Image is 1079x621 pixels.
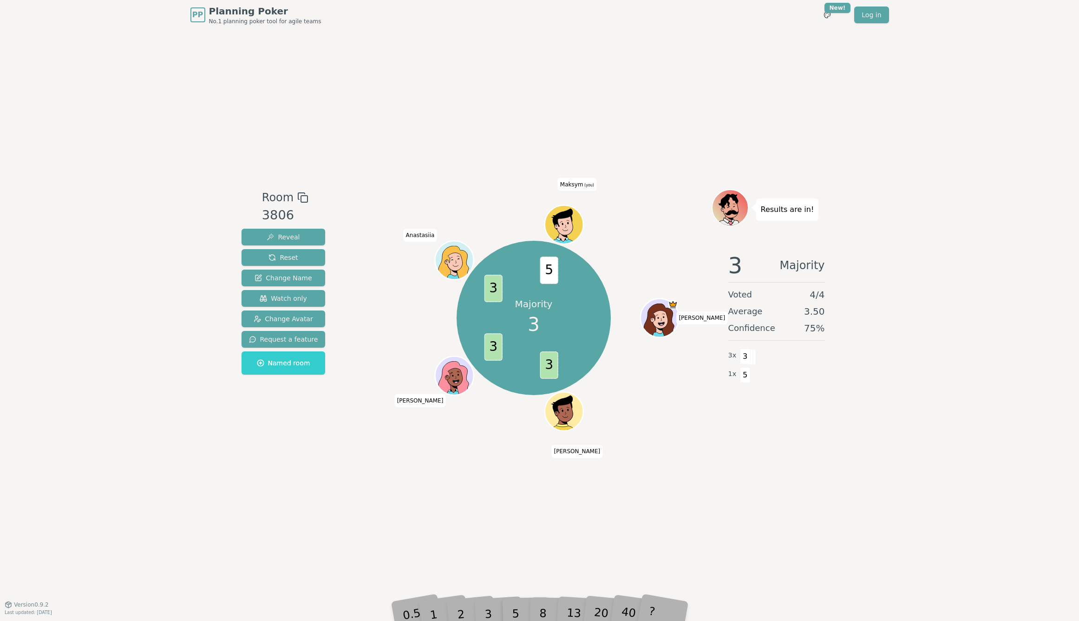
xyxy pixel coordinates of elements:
p: Results are in! [761,203,814,216]
span: Last updated: [DATE] [5,610,52,615]
span: Click to change your name [404,229,437,242]
button: Named room [242,351,326,375]
span: 3 [528,310,539,338]
span: Confidence [728,322,775,335]
span: PP [192,9,203,20]
span: 75 % [804,322,824,335]
span: 4 / 4 [810,288,824,301]
span: Erik is the host [668,300,678,310]
button: Request a feature [242,331,326,348]
div: 3806 [262,206,308,225]
span: Planning Poker [209,5,321,18]
button: Reset [242,249,326,266]
span: Version 0.9.2 [14,601,49,608]
span: Click to change your name [395,394,446,407]
button: Change Avatar [242,310,326,327]
span: 3 [540,352,558,379]
span: 3 [484,334,503,361]
a: PPPlanning PokerNo.1 planning poker tool for agile teams [190,5,321,25]
span: 3 x [728,350,737,361]
button: Click to change your avatar [546,206,582,243]
span: 3 [740,349,751,364]
span: 3 [484,275,503,302]
div: New! [824,3,851,13]
span: 5 [740,367,751,383]
span: Change Avatar [254,314,313,324]
span: Click to change your name [676,311,727,324]
span: Named room [257,358,310,368]
button: Watch only [242,290,326,307]
span: Average [728,305,763,318]
span: Click to change your name [552,445,603,458]
span: Change Name [255,273,312,283]
span: (you) [583,183,594,187]
span: Majority [780,254,825,277]
span: Reset [268,253,298,262]
button: Change Name [242,270,326,286]
span: 5 [540,257,558,284]
span: Click to change your name [558,178,596,191]
span: 3 [728,254,743,277]
span: No.1 planning poker tool for agile teams [209,18,321,25]
span: 1 x [728,369,737,379]
span: Reveal [267,232,300,242]
button: Version0.9.2 [5,601,49,608]
button: Reveal [242,229,326,245]
a: Log in [854,7,889,23]
p: Majority [515,297,553,310]
span: Request a feature [249,335,318,344]
button: New! [819,7,836,23]
span: Room [262,189,294,206]
span: Voted [728,288,752,301]
span: 3.50 [804,305,825,318]
span: Watch only [260,294,307,303]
